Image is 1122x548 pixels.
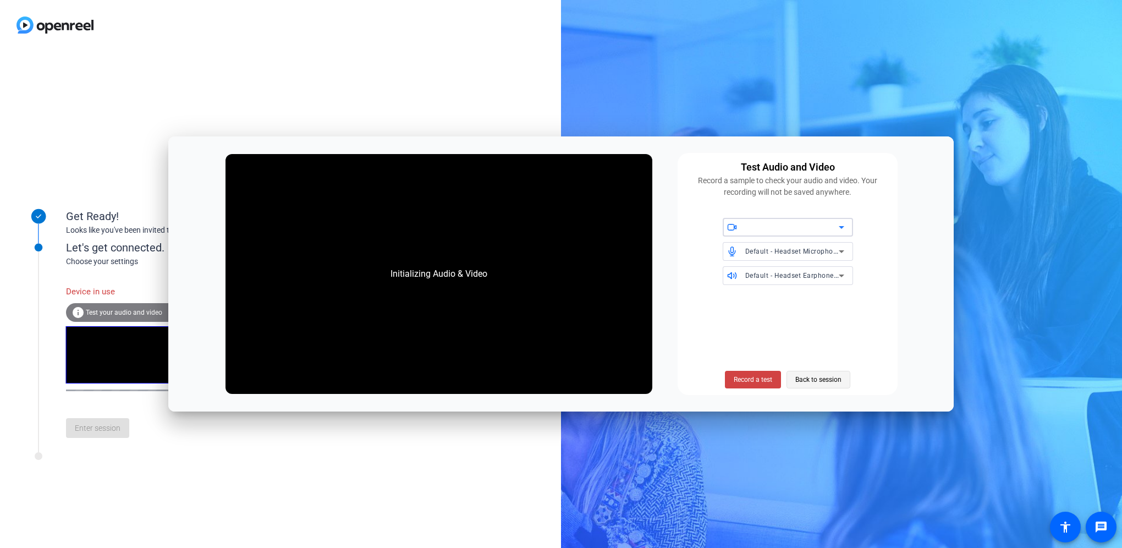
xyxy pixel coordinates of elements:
button: Record a test [725,371,781,388]
div: Record a sample to check your audio and video. Your recording will not be saved anywhere. [684,175,891,198]
mat-icon: message [1094,520,1108,534]
div: Initializing Audio & Video [380,256,498,292]
div: Device in use [66,280,187,304]
mat-icon: info [71,306,85,319]
div: Get Ready! [66,208,286,224]
span: Back to session [795,369,842,390]
span: Default - Headset Earphone (Jabra Link 380) (0b0e:24c8) [745,271,930,280]
span: Test your audio and video [86,309,162,316]
div: Choose your settings [66,256,309,267]
div: Looks like you've been invited to join [66,224,286,236]
span: Record a test [734,375,772,385]
mat-icon: accessibility [1059,520,1072,534]
button: Back to session [787,371,850,388]
div: Let's get connected. [66,239,309,256]
div: Test Audio and Video [741,160,835,175]
span: Default - Headset Microphone (Jabra Link 380) (0b0e:24c8) [745,246,937,255]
